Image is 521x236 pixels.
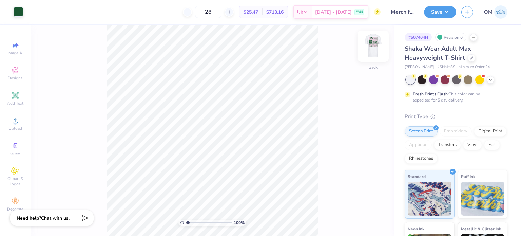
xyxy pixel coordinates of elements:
div: This color can be expedited for 5 day delivery. [413,91,496,103]
span: Clipart & logos [3,176,27,187]
input: Untitled Design [386,5,419,19]
span: FREE [356,10,363,14]
span: [DATE] - [DATE] [315,8,352,16]
div: Revision 6 [435,33,466,41]
div: Transfers [434,140,461,150]
span: # SHMHSS [437,64,455,70]
a: OM [484,5,507,19]
span: $713.16 [266,8,284,16]
span: 100 % [234,220,245,226]
div: Foil [484,140,500,150]
div: Back [369,64,378,70]
span: Add Text [7,101,23,106]
img: Standard [408,182,451,216]
img: Om Mehrotra [494,5,507,19]
img: Back [360,33,387,60]
span: Greek [10,151,21,156]
div: # 507404H [405,33,432,41]
div: Rhinestones [405,153,438,164]
button: Save [424,6,456,18]
span: Upload [8,126,22,131]
div: Embroidery [440,126,472,137]
span: Designs [8,75,23,81]
div: Vinyl [463,140,482,150]
span: Metallic & Glitter Ink [461,225,501,232]
div: Digital Print [474,126,507,137]
input: – – [195,6,221,18]
span: Decorate [7,206,23,212]
div: Applique [405,140,432,150]
strong: Need help? [17,215,41,221]
span: Minimum Order: 24 + [459,64,493,70]
span: Puff Ink [461,173,475,180]
span: Shaka Wear Adult Max Heavyweight T-Shirt [405,44,471,62]
span: Image AI [7,50,23,56]
span: Chat with us. [41,215,70,221]
img: Puff Ink [461,182,505,216]
div: Screen Print [405,126,438,137]
strong: Fresh Prints Flash: [413,91,449,97]
span: $25.47 [244,8,258,16]
div: Print Type [405,113,507,121]
span: Neon Ink [408,225,424,232]
span: Standard [408,173,426,180]
span: OM [484,8,493,16]
span: [PERSON_NAME] [405,64,434,70]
